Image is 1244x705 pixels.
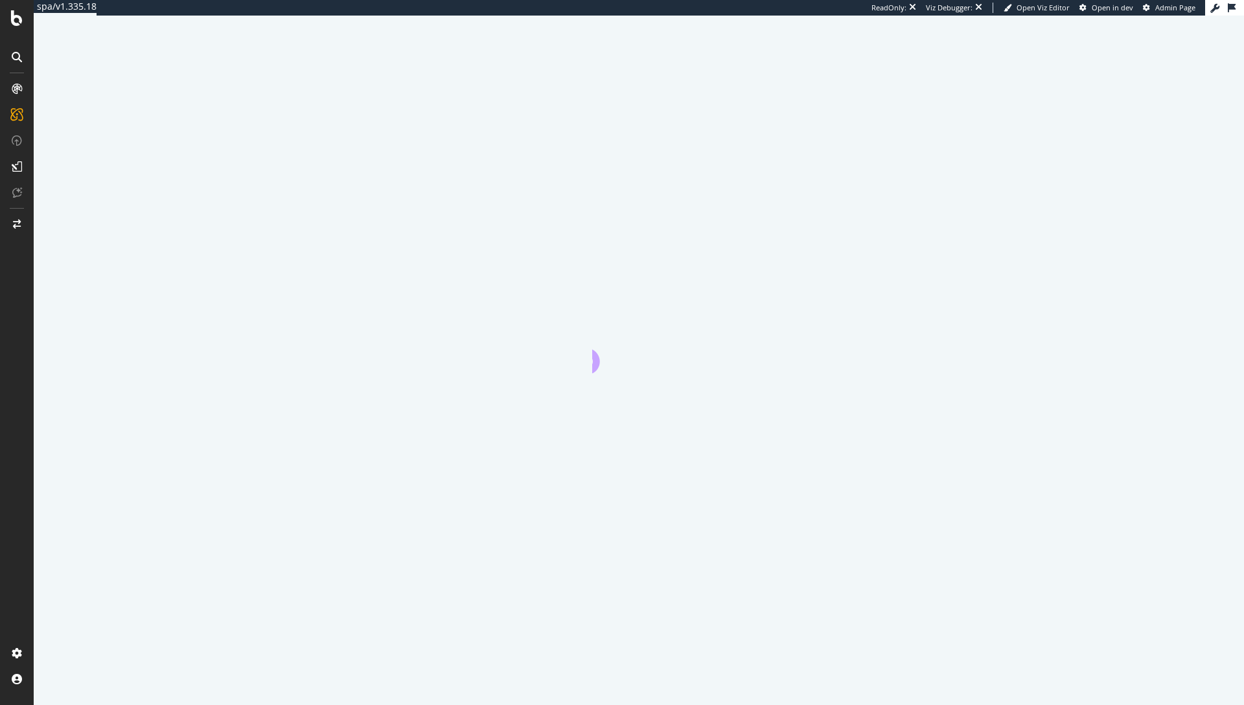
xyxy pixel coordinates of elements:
[1017,3,1070,12] span: Open Viz Editor
[871,3,906,13] div: ReadOnly:
[1092,3,1133,12] span: Open in dev
[926,3,973,13] div: Viz Debugger:
[592,327,685,373] div: animation
[1004,3,1070,13] a: Open Viz Editor
[1143,3,1195,13] a: Admin Page
[1079,3,1133,13] a: Open in dev
[1155,3,1195,12] span: Admin Page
